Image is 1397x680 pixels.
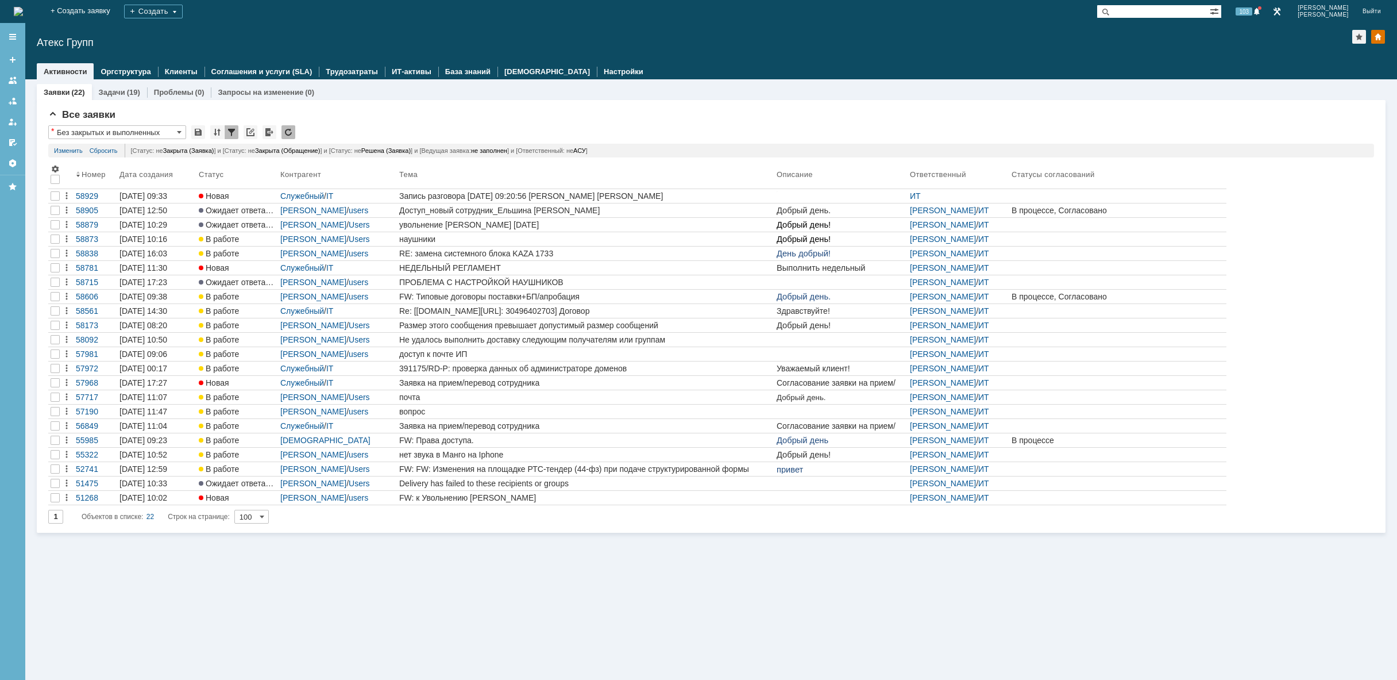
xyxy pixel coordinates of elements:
div: [DATE] 11:30 [119,263,167,272]
div: 55985 [76,436,115,445]
div: [DATE] 09:23 [119,436,167,445]
a: Мои заявки [3,113,22,131]
a: [DATE] 12:59 [117,462,196,476]
a: [PERSON_NAME] [910,464,976,474]
a: [PERSON_NAME] [910,306,976,316]
a: В работе [196,347,278,361]
a: Запросы на изменение [218,88,303,97]
span: В работе [199,436,239,445]
a: ИТ [978,436,989,445]
div: [DATE] 10:50 [119,335,167,344]
a: ИТ [978,278,989,287]
a: 51475 [74,477,117,490]
th: Контрагент [278,162,397,189]
div: Экспорт списка [263,125,276,139]
a: 58606 [74,290,117,303]
a: ИТ [978,393,989,402]
a: Users [349,321,370,330]
div: [DATE] 10:16 [119,235,167,244]
span: В работе [199,407,239,416]
a: Служебный [280,191,324,201]
div: Тема [399,170,418,179]
div: 57968 [76,378,115,387]
a: IT [326,191,333,201]
div: Заявка на прием/перевод сотрудника [399,378,772,387]
a: ПРОБЛЕМА С НАСТРОЙКОЙ НАУШНИКОВ [397,275,774,289]
a: В процессе, Согласовано [1009,203,1226,217]
th: Тема [397,162,774,189]
a: Ожидает ответа контрагента [196,218,278,232]
a: [DATE] 11:47 [117,405,196,418]
a: ИТ [978,206,989,215]
a: Служебный [280,364,324,373]
a: users [349,450,368,459]
a: [PERSON_NAME] [280,249,346,258]
a: В работе [196,419,278,433]
a: Re: [[DOMAIN_NAME][URL]: 30496402703] Договор [397,304,774,318]
a: [DATE] 09:38 [117,290,196,303]
a: users [349,292,368,301]
div: 58561 [76,306,115,316]
a: Запись разговора [DATE] 09:20:56 [PERSON_NAME] [PERSON_NAME] [397,189,774,203]
a: В процессе, Согласовано [1009,290,1226,303]
a: [DOMAIN_NAME] [58,95,132,105]
a: Ожидает ответа контрагента [196,203,278,217]
a: Перейти на домашнюю страницу [14,7,23,16]
div: 58781 [76,263,115,272]
a: Настройки [604,67,643,76]
a: В работе [196,362,278,375]
a: Доступ_новый сотрудник_Ельшина [PERSON_NAME] [397,203,774,217]
a: Users [349,464,370,474]
div: 58905 [76,206,115,215]
span: В работе [199,249,239,258]
a: Users [349,235,370,244]
a: IT [326,421,333,431]
a: users [349,349,368,359]
a: ИТ [978,220,989,229]
a: [PERSON_NAME] [910,378,976,387]
a: ИТ-активы [392,67,431,76]
a: [DATE] 12:50 [117,203,196,217]
div: 57972 [76,364,115,373]
a: Users [349,393,370,402]
div: 57717 [76,393,115,402]
div: Доступ_новый сотрудник_Ельшина [PERSON_NAME] [399,206,772,215]
a: [PERSON_NAME] [910,263,976,272]
span: В работе [199,464,239,474]
a: [DATE] 16:03 [117,247,196,260]
div: [DATE] 11:47 [119,407,167,416]
a: Служебный [280,263,324,272]
a: [DATE] 11:30 [117,261,196,275]
span: Ожидает ответа контрагента [199,220,312,229]
a: IT [326,306,333,316]
a: users [349,206,368,215]
a: 58173 [74,318,117,332]
a: 58929 [74,189,117,203]
a: [PERSON_NAME] [910,407,976,416]
div: 58092 [76,335,115,344]
a: [DATE] 11:07 [117,390,196,404]
a: [DATE] 11:04 [117,419,196,433]
a: почта [397,390,774,404]
div: RE: замена системного блока KAZA 1733 [399,249,772,258]
span: Новая [199,191,229,201]
div: [DATE] 12:59 [119,464,167,474]
a: Оргструктура [101,67,150,76]
div: Обновлять список [281,125,295,139]
a: Размер этого сообщения превышает допустимый размер сообщений [397,318,774,332]
span: Новая [199,263,229,272]
a: Заявка на прием/перевод сотрудника [397,419,774,433]
div: 56849 [76,421,115,431]
div: [DATE] 10:52 [119,450,167,459]
div: Сохранить вид [191,125,205,139]
a: наушники [397,232,774,246]
div: Статус [199,170,224,179]
a: IT [326,378,333,387]
div: Re: [[DOMAIN_NAME][URL]: 30496402703] Договор [399,306,772,316]
a: users [349,407,368,416]
a: В работе [196,232,278,246]
div: [DATE] 09:38 [119,292,167,301]
a: IT [326,263,333,272]
span: В работе [199,364,239,373]
a: Заявка на прием/перевод сотрудника [397,376,774,390]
